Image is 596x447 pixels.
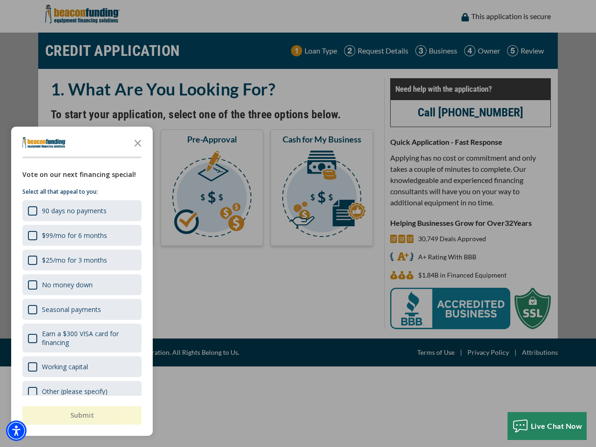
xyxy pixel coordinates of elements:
div: $99/mo for 6 months [22,225,142,246]
button: Submit [22,406,142,425]
p: Select all that appeal to you: [22,187,142,196]
div: No money down [22,274,142,295]
button: Live Chat Now [508,412,587,440]
div: Seasonal payments [22,299,142,320]
button: Close the survey [129,133,147,152]
div: Earn a $300 VISA card for financing [22,324,142,352]
div: Accessibility Menu [6,420,27,441]
div: Earn a $300 VISA card for financing [42,329,136,347]
div: Working capital [22,356,142,377]
div: No money down [42,280,93,289]
div: Working capital [42,362,88,371]
div: Seasonal payments [42,305,101,314]
span: Live Chat Now [531,421,582,430]
div: $99/mo for 6 months [42,231,107,240]
div: Other (please specify) [22,381,142,402]
div: $25/mo for 3 months [42,256,107,264]
div: Vote on our next financing special! [22,169,142,180]
div: $25/mo for 3 months [22,250,142,271]
div: 90 days no payments [22,200,142,221]
div: Survey [11,127,153,436]
div: 90 days no payments [42,206,107,215]
div: Other (please specify) [42,387,108,396]
img: Company logo [22,137,66,148]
